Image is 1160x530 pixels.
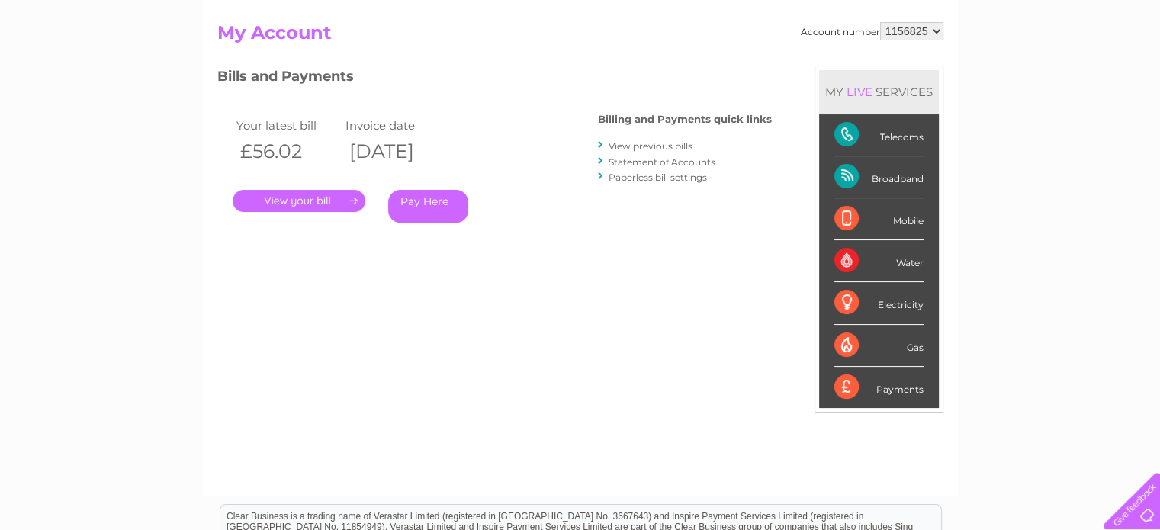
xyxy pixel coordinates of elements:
div: Broadband [834,156,924,198]
div: Clear Business is a trading name of Verastar Limited (registered in [GEOGRAPHIC_DATA] No. 3667643... [220,8,941,74]
th: £56.02 [233,136,342,167]
div: Gas [834,325,924,367]
a: Energy [930,65,963,76]
a: View previous bills [609,140,692,152]
a: Water [892,65,921,76]
a: Telecoms [972,65,1018,76]
a: Statement of Accounts [609,156,715,168]
h2: My Account [217,22,943,51]
div: Electricity [834,282,924,324]
div: Account number [801,22,943,40]
div: LIVE [843,85,876,99]
a: Paperless bill settings [609,172,707,183]
div: Water [834,240,924,282]
h4: Billing and Payments quick links [598,114,772,125]
div: Payments [834,367,924,408]
a: . [233,190,365,212]
a: 0333 014 3131 [872,8,978,27]
a: Blog [1027,65,1049,76]
th: [DATE] [342,136,451,167]
img: logo.png [40,40,118,86]
div: MY SERVICES [819,70,939,114]
td: Invoice date [342,115,451,136]
td: Your latest bill [233,115,342,136]
h3: Bills and Payments [217,66,772,92]
div: Mobile [834,198,924,240]
a: Log out [1110,65,1146,76]
a: Contact [1059,65,1096,76]
div: Telecoms [834,114,924,156]
a: Pay Here [388,190,468,223]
